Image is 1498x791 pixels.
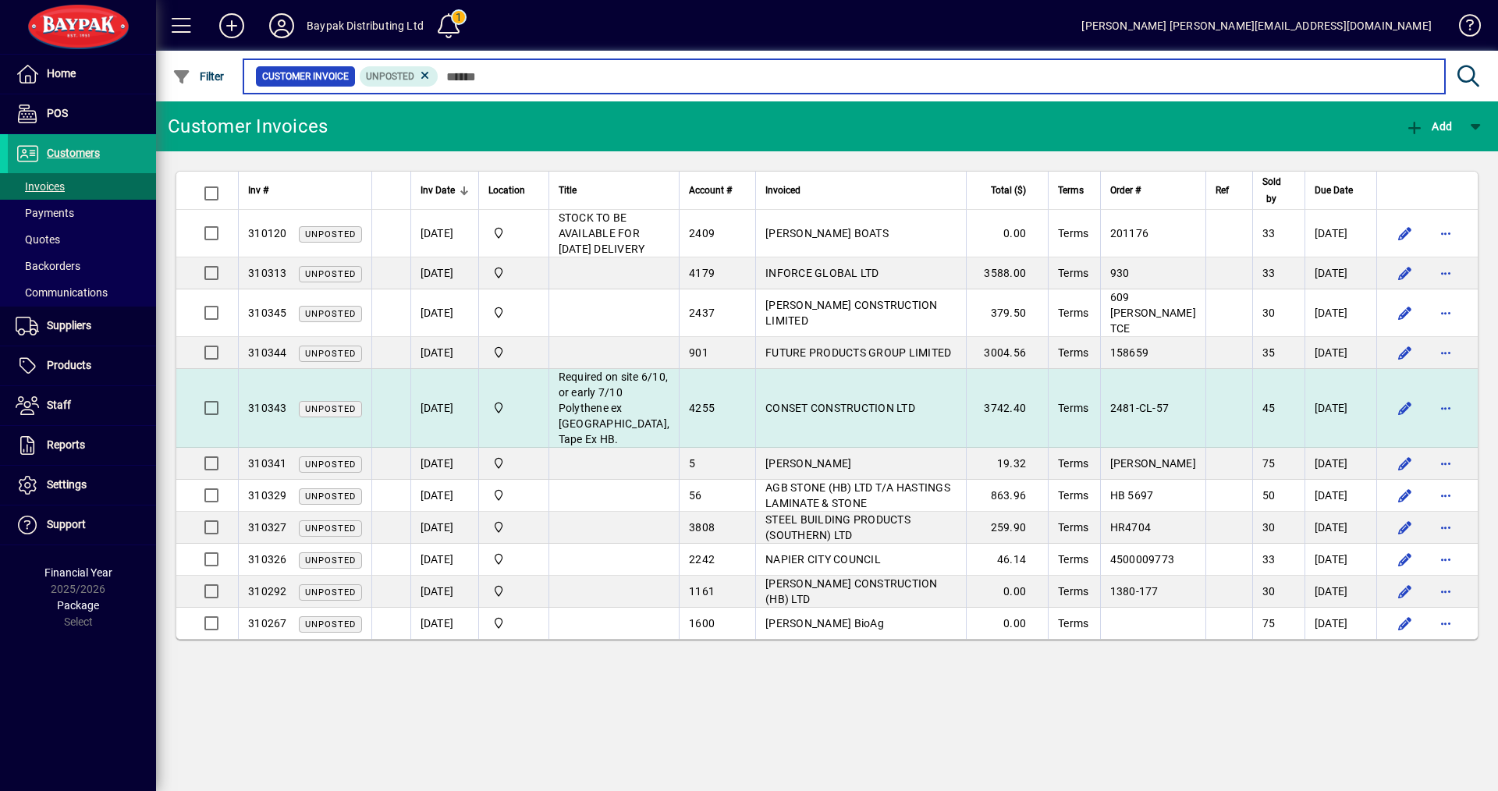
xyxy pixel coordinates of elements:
[168,114,328,139] div: Customer Invoices
[8,226,156,253] a: Quotes
[8,55,156,94] a: Home
[488,264,539,282] span: Baypak - Onekawa
[559,182,670,199] div: Title
[1401,112,1456,140] button: Add
[248,585,287,598] span: 310292
[1405,120,1452,133] span: Add
[207,12,257,40] button: Add
[488,583,539,600] span: Baypak - Onekawa
[966,576,1048,608] td: 0.00
[8,426,156,465] a: Reports
[488,487,539,504] span: Baypak - Onekawa
[1058,307,1088,319] span: Terms
[307,13,424,38] div: Baypak Distributing Ltd
[410,210,478,257] td: [DATE]
[1393,300,1418,325] button: Edit
[8,466,156,505] a: Settings
[1315,182,1353,199] span: Due Date
[366,71,414,82] span: Unposted
[1433,611,1458,636] button: More options
[1305,210,1376,257] td: [DATE]
[765,457,851,470] span: [PERSON_NAME]
[1433,300,1458,325] button: More options
[248,489,287,502] span: 310329
[1110,457,1196,470] span: [PERSON_NAME]
[421,182,469,199] div: Inv Date
[1262,346,1276,359] span: 35
[1305,576,1376,608] td: [DATE]
[1305,448,1376,480] td: [DATE]
[305,309,356,319] span: Unposted
[1110,553,1175,566] span: 4500009773
[488,615,539,632] span: Baypak - Onekawa
[1433,483,1458,508] button: More options
[1262,173,1281,208] span: Sold by
[765,182,800,199] span: Invoiced
[1305,337,1376,369] td: [DATE]
[689,617,715,630] span: 1600
[689,489,702,502] span: 56
[16,207,74,219] span: Payments
[410,608,478,639] td: [DATE]
[410,289,478,337] td: [DATE]
[1393,261,1418,286] button: Edit
[1433,340,1458,365] button: More options
[1058,227,1088,239] span: Terms
[1262,585,1276,598] span: 30
[1447,3,1478,54] a: Knowledge Base
[689,585,715,598] span: 1161
[488,182,525,199] span: Location
[765,227,889,239] span: [PERSON_NAME] BOATS
[1058,402,1088,414] span: Terms
[410,544,478,576] td: [DATE]
[421,182,455,199] span: Inv Date
[47,438,85,451] span: Reports
[1393,340,1418,365] button: Edit
[305,587,356,598] span: Unposted
[966,448,1048,480] td: 19.32
[8,173,156,200] a: Invoices
[410,512,478,544] td: [DATE]
[1305,480,1376,512] td: [DATE]
[410,369,478,448] td: [DATE]
[305,459,356,470] span: Unposted
[305,404,356,414] span: Unposted
[966,257,1048,289] td: 3588.00
[1433,579,1458,604] button: More options
[765,402,915,414] span: CONSET CONSTRUCTION LTD
[44,566,112,579] span: Financial Year
[47,107,68,119] span: POS
[16,233,60,246] span: Quotes
[1393,483,1418,508] button: Edit
[1433,395,1458,420] button: More options
[1216,182,1229,199] span: Ref
[966,337,1048,369] td: 3004.56
[1262,307,1276,319] span: 30
[410,337,478,369] td: [DATE]
[16,286,108,299] span: Communications
[1262,521,1276,534] span: 30
[1110,346,1149,359] span: 158659
[1433,547,1458,572] button: More options
[248,182,268,199] span: Inv #
[1110,402,1170,414] span: 2481-CL-57
[305,523,356,534] span: Unposted
[410,480,478,512] td: [DATE]
[1393,515,1418,540] button: Edit
[689,457,695,470] span: 5
[1433,261,1458,286] button: More options
[8,200,156,226] a: Payments
[1058,457,1088,470] span: Terms
[305,555,356,566] span: Unposted
[966,369,1048,448] td: 3742.40
[689,267,715,279] span: 4179
[1058,585,1088,598] span: Terms
[1393,221,1418,246] button: Edit
[248,267,287,279] span: 310313
[488,225,539,242] span: Baypak - Onekawa
[1110,267,1130,279] span: 930
[488,182,539,199] div: Location
[488,455,539,472] span: Baypak - Onekawa
[1081,13,1432,38] div: [PERSON_NAME] [PERSON_NAME][EMAIL_ADDRESS][DOMAIN_NAME]
[689,182,746,199] div: Account #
